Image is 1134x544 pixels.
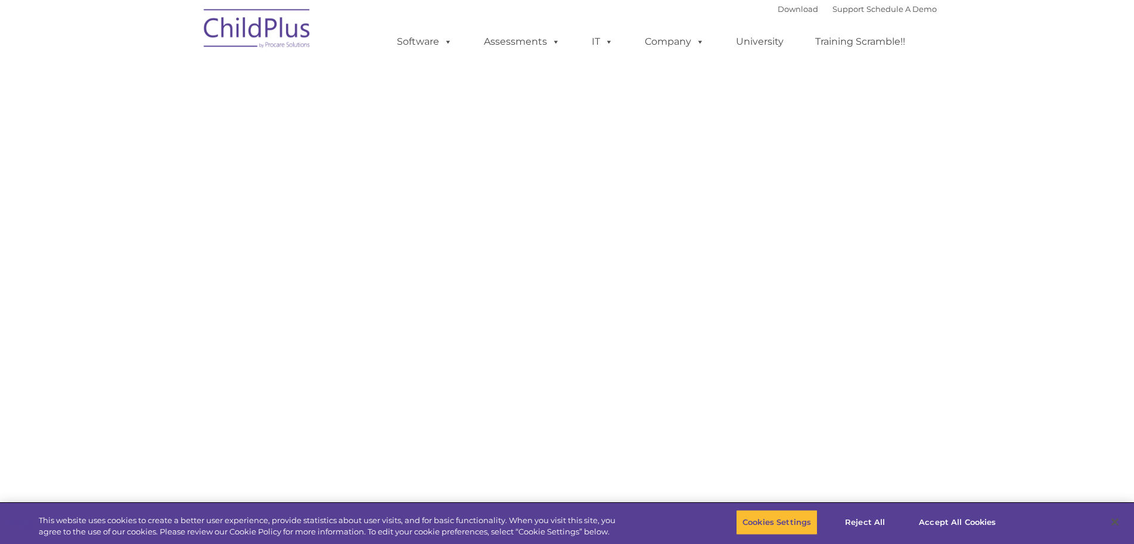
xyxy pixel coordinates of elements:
a: Company [633,30,716,54]
font: | [778,4,937,14]
a: Download [778,4,818,14]
a: Training Scramble!! [803,30,917,54]
div: This website uses cookies to create a better user experience, provide statistics about user visit... [39,515,624,538]
img: ChildPlus by Procare Solutions [198,1,317,60]
a: University [724,30,796,54]
a: Software [385,30,464,54]
button: Close [1102,509,1128,535]
button: Cookies Settings [736,510,818,535]
a: Schedule A Demo [866,4,937,14]
a: IT [580,30,625,54]
button: Reject All [828,510,902,535]
a: Assessments [472,30,572,54]
a: Support [832,4,864,14]
button: Accept All Cookies [912,510,1002,535]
